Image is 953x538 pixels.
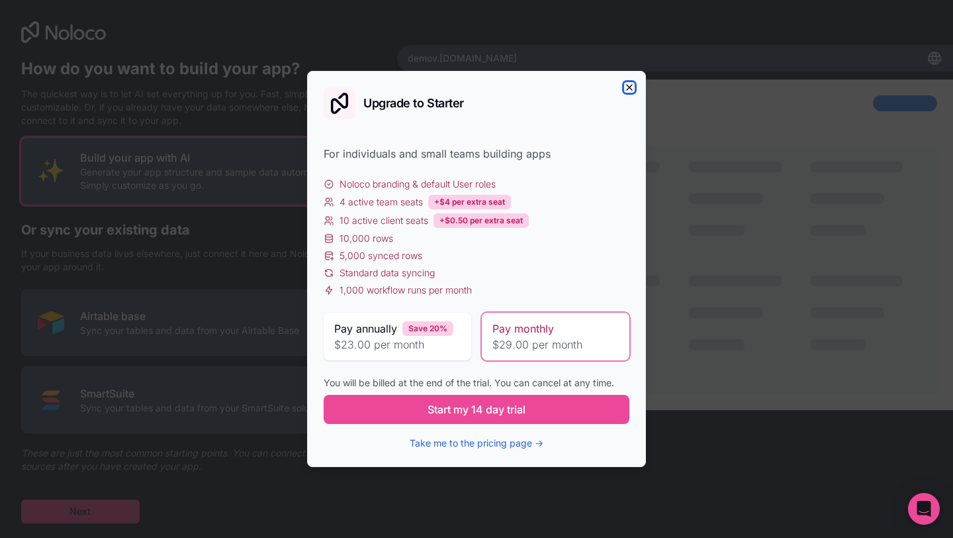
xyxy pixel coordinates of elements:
span: 4 active team seats [340,195,423,209]
span: Start my 14 day trial [428,402,525,417]
span: 5,000 synced rows [340,249,422,262]
div: For individuals and small teams building apps [324,146,629,162]
div: Save 20% [402,321,453,336]
span: $29.00 per month [492,337,619,352]
span: 10,000 rows [340,232,393,245]
h2: Upgrade to Starter [363,97,464,109]
button: Take me to the pricing page → [410,437,543,450]
button: Start my 14 day trial [324,395,629,424]
div: You will be billed at the end of the trial. You can cancel at any time. [324,376,629,390]
span: $23.00 per month [334,337,461,352]
span: 1,000 workflow runs per month [340,284,472,297]
span: Pay annually [334,321,397,337]
span: Standard data syncing [340,266,435,280]
div: +$4 per extra seat [428,195,511,209]
span: 10 active client seats [340,214,428,227]
span: Pay monthly [492,321,554,337]
div: +$0.50 per extra seat [433,213,529,228]
span: Noloco branding & default User roles [340,178,496,191]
